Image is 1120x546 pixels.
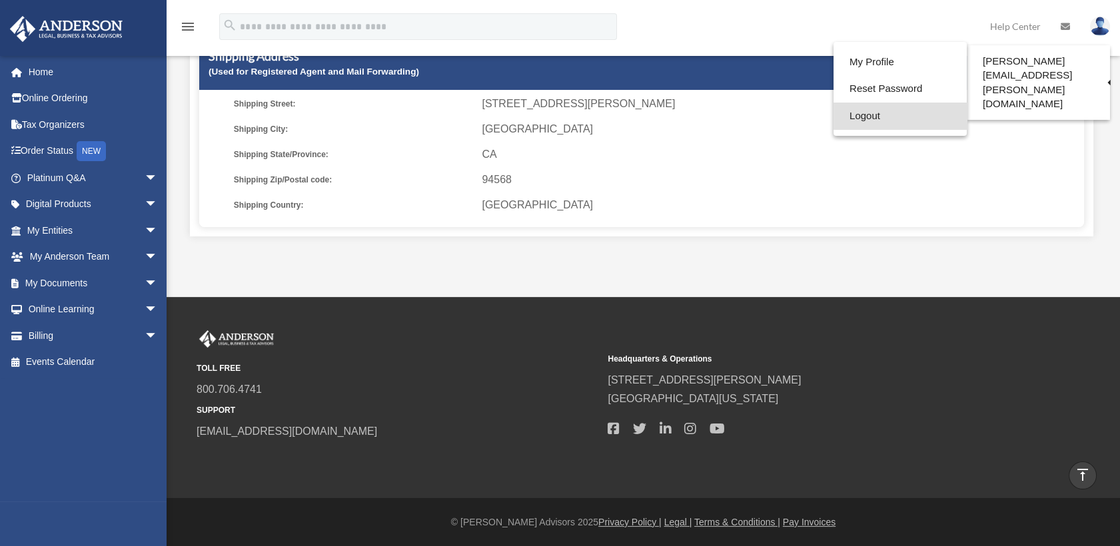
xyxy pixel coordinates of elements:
[482,95,1079,113] span: [STREET_ADDRESS][PERSON_NAME]
[598,517,662,527] a: Privacy Policy |
[694,517,780,527] a: Terms & Conditions |
[209,67,419,77] small: (Used for Registered Agent and Mail Forwarding)
[9,349,178,376] a: Events Calendar
[234,120,473,138] span: Shipping City:
[145,191,171,218] span: arrow_drop_down
[783,517,836,527] a: Pay Invoices
[145,296,171,324] span: arrow_drop_down
[234,196,473,214] span: Shipping Country:
[6,16,127,42] img: Anderson Advisors Platinum Portal
[834,49,967,76] a: My Profile
[834,103,967,130] a: Logout
[9,111,178,138] a: Tax Organizers
[197,330,277,348] img: Anderson Advisors Platinum Portal
[1069,461,1097,489] a: vertical_align_top
[834,75,967,103] a: Reset Password
[180,23,196,35] a: menu
[9,217,178,244] a: My Entitiesarrow_drop_down
[482,196,1079,214] span: [GEOGRAPHIC_DATA]
[145,244,171,271] span: arrow_drop_down
[9,85,178,112] a: Online Ordering
[9,138,178,165] a: Order StatusNEW
[482,145,1079,164] span: CA
[9,191,178,218] a: Digital Productsarrow_drop_down
[145,270,171,297] span: arrow_drop_down
[197,384,262,395] a: 800.706.4741
[145,164,171,192] span: arrow_drop_down
[1075,467,1091,483] i: vertical_align_top
[608,374,801,386] a: [STREET_ADDRESS][PERSON_NAME]
[197,425,377,437] a: [EMAIL_ADDRESS][DOMAIN_NAME]
[9,59,178,85] a: Home
[967,49,1110,117] a: [PERSON_NAME][EMAIL_ADDRESS][PERSON_NAME][DOMAIN_NAME]
[167,514,1120,531] div: © [PERSON_NAME] Advisors 2025
[482,120,1079,138] span: [GEOGRAPHIC_DATA]
[223,18,237,33] i: search
[9,164,178,191] a: Platinum Q&Aarrow_drop_down
[9,244,178,270] a: My Anderson Teamarrow_drop_down
[608,352,1009,366] small: Headquarters & Operations
[145,217,171,244] span: arrow_drop_down
[197,362,598,376] small: TOLL FREE
[9,296,178,323] a: Online Learningarrow_drop_down
[234,170,473,189] span: Shipping Zip/Postal code:
[234,145,473,164] span: Shipping State/Province:
[234,95,473,113] span: Shipping Street:
[664,517,692,527] a: Legal |
[482,170,1079,189] span: 94568
[145,322,171,350] span: arrow_drop_down
[1090,17,1110,36] img: User Pic
[180,19,196,35] i: menu
[77,141,106,161] div: NEW
[209,48,1075,65] h5: Shipping Address
[9,270,178,296] a: My Documentsarrow_drop_down
[197,404,598,417] small: SUPPORT
[9,322,178,349] a: Billingarrow_drop_down
[608,393,778,404] a: [GEOGRAPHIC_DATA][US_STATE]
